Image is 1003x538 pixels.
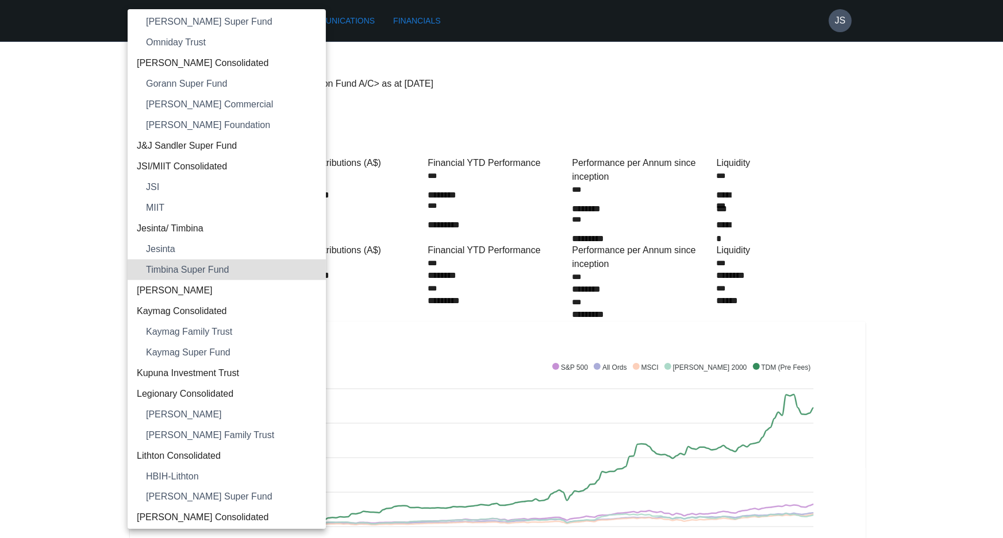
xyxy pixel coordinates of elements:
span: [PERSON_NAME] [137,284,317,297]
span: Kaymag Super Fund [146,346,317,359]
span: [PERSON_NAME] [146,408,317,421]
span: Lithton Consolidated [137,449,317,463]
span: [PERSON_NAME] Super Fund [146,15,317,29]
span: Kaymag Consolidated [137,304,317,318]
span: Kupuna Investment Trust [137,366,317,380]
span: MIIT [146,201,317,215]
span: [PERSON_NAME] Consolidated [137,511,317,525]
span: HBIH-Lithton [146,470,317,483]
span: [PERSON_NAME] Consolidated [137,56,317,70]
span: Gorann Super Fund [146,77,317,91]
span: [PERSON_NAME] Super Fund [146,490,317,504]
span: [PERSON_NAME] Commercial [146,98,317,111]
span: Omniday Trust [146,36,317,49]
span: [PERSON_NAME] Family Trust [146,428,317,442]
span: [PERSON_NAME] Foundation [146,118,317,132]
span: Jesinta [146,242,317,256]
span: J&J Sandler Super Fund [137,139,317,153]
span: Timbina Super Fund [146,263,317,277]
span: Legionary Consolidated [137,387,317,401]
span: JSI [146,180,317,194]
span: Kaymag Family Trust [146,325,317,339]
span: JSI/MIIT Consolidated [137,160,317,173]
span: Jesinta/ Timbina [137,222,317,235]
